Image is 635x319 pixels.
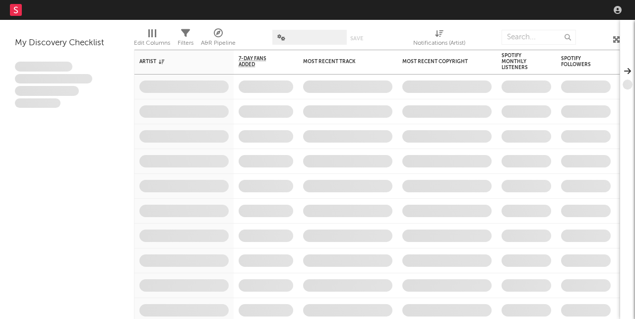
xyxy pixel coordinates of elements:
[239,56,278,68] span: 7-Day Fans Added
[541,57,551,67] button: Filter by Spotify Monthly Listeners
[283,57,293,67] button: Filter by 7-Day Fans Added
[382,57,392,67] button: Filter by Most Recent Track
[219,57,229,67] button: Filter by Artist
[178,25,193,54] div: Filters
[134,37,170,49] div: Edit Columns
[502,53,536,71] div: Spotify Monthly Listeners
[350,36,363,41] button: Save
[134,25,170,54] div: Edit Columns
[139,59,214,65] div: Artist
[178,37,193,49] div: Filters
[413,37,465,49] div: Notifications (Artist)
[15,86,79,96] span: Praesent ac interdum
[15,37,119,49] div: My Discovery Checklist
[303,59,378,65] div: Most Recent Track
[502,30,576,45] input: Search...
[601,57,611,67] button: Filter by Spotify Followers
[201,25,236,54] div: A&R Pipeline
[402,59,477,65] div: Most Recent Copyright
[413,25,465,54] div: Notifications (Artist)
[15,62,72,72] span: Lorem ipsum dolor
[15,74,92,84] span: Integer aliquet in purus et
[482,57,492,67] button: Filter by Most Recent Copyright
[201,37,236,49] div: A&R Pipeline
[561,56,596,68] div: Spotify Followers
[15,98,61,108] span: Aliquam viverra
